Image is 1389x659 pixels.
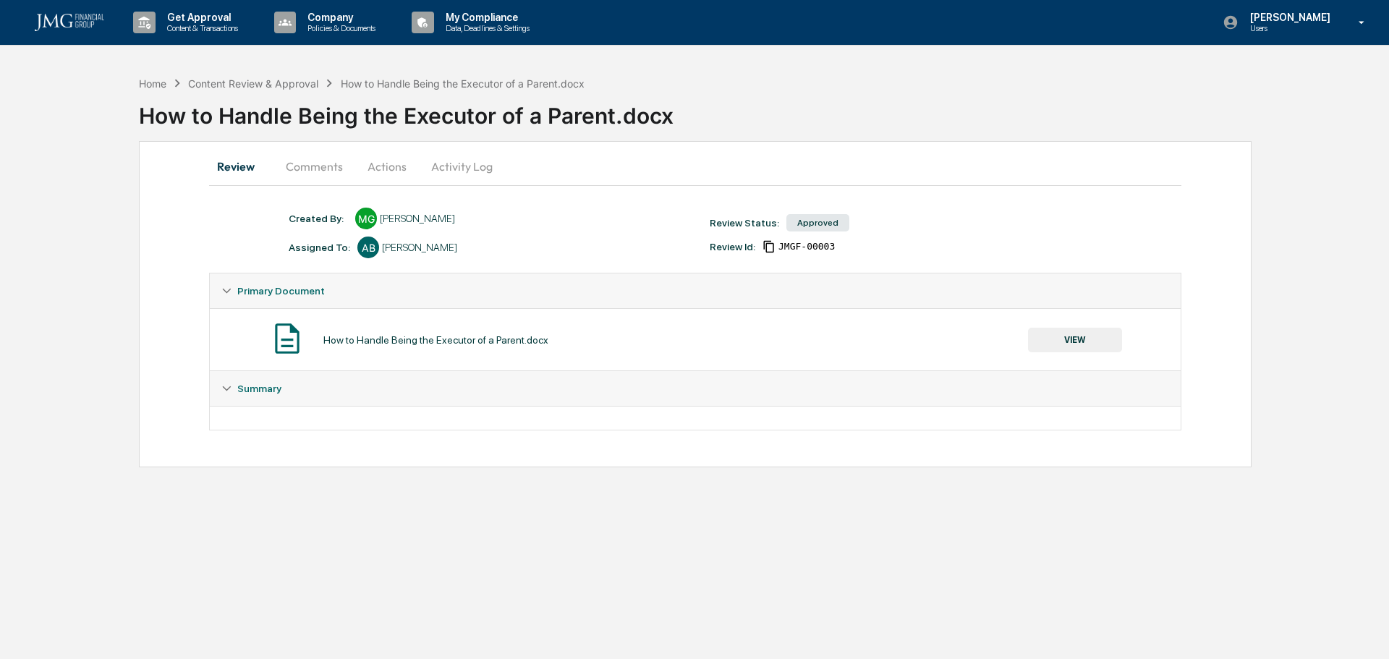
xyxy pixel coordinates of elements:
[420,149,504,184] button: Activity Log
[289,242,350,253] div: Assigned To:
[289,213,348,224] div: Created By: ‎ ‎
[434,12,537,23] p: My Compliance
[188,77,318,90] div: Content Review & Approval
[1239,23,1338,33] p: Users
[786,214,849,231] div: Approved
[382,242,457,253] div: [PERSON_NAME]
[210,273,1181,308] div: Primary Document
[156,12,245,23] p: Get Approval
[139,77,166,90] div: Home
[35,14,104,31] img: logo
[237,285,325,297] span: Primary Document
[209,149,274,184] button: Review
[434,23,537,33] p: Data, Deadlines & Settings
[210,371,1181,406] div: Summary
[1239,12,1338,23] p: [PERSON_NAME]
[1028,328,1122,352] button: VIEW
[274,149,354,184] button: Comments
[710,241,755,252] div: Review Id:
[778,241,835,252] span: 2534c909-52aa-4977-becf-be6798b1b3a2
[209,149,1181,184] div: secondary tabs example
[710,217,779,229] div: Review Status:
[296,12,383,23] p: Company
[237,383,281,394] span: Summary
[355,208,377,229] div: MG
[269,320,305,357] img: Document Icon
[210,308,1181,370] div: Primary Document
[139,91,1389,129] div: How to Handle Being the Executor of a Parent.docx
[357,237,379,258] div: AB
[380,213,455,224] div: [PERSON_NAME]
[296,23,383,33] p: Policies & Documents
[341,77,585,90] div: How to Handle Being the Executor of a Parent.docx
[354,149,420,184] button: Actions
[323,334,548,346] div: How to Handle Being the Executor of a Parent.docx
[156,23,245,33] p: Content & Transactions
[210,406,1181,430] div: Summary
